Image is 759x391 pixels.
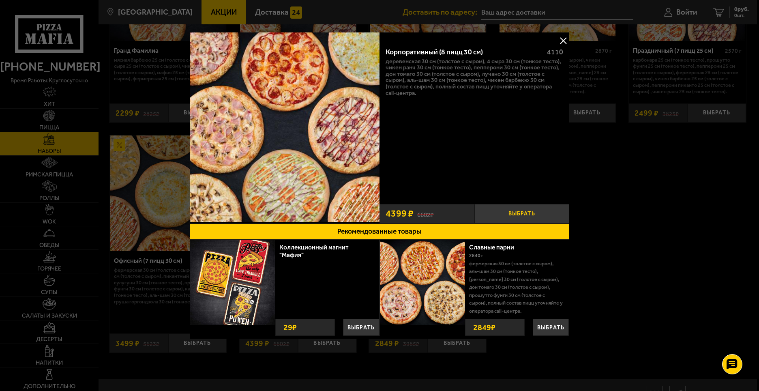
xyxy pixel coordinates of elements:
span: 4399 ₽ [386,209,414,218]
a: Коллекционный магнит "Мафия" [279,243,349,259]
span: 2840 г [469,253,483,258]
strong: 2849 ₽ [471,319,497,335]
button: Рекомендованные товары [190,223,569,240]
button: Выбрать [533,319,569,336]
p: Фермерская 30 см (толстое с сыром), Аль-Шам 30 см (тонкое тесто), [PERSON_NAME] 30 см (толстое с ... [469,260,563,315]
strong: 29 ₽ [281,319,299,335]
a: Корпоративный (8 пицц 30 см) [190,32,379,223]
a: Славные парни [469,243,522,251]
div: Корпоративный (8 пицц 30 см) [386,48,540,56]
button: Выбрать [474,204,569,223]
p: Деревенская 30 см (толстое с сыром), 4 сыра 30 см (тонкое тесто), Чикен Ранч 30 см (тонкое тесто)... [386,58,564,97]
button: Выбрать [343,319,379,336]
s: 6602 ₽ [417,210,433,218]
span: 4110 [547,48,563,56]
img: Корпоративный (8 пицц 30 см) [190,32,379,222]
